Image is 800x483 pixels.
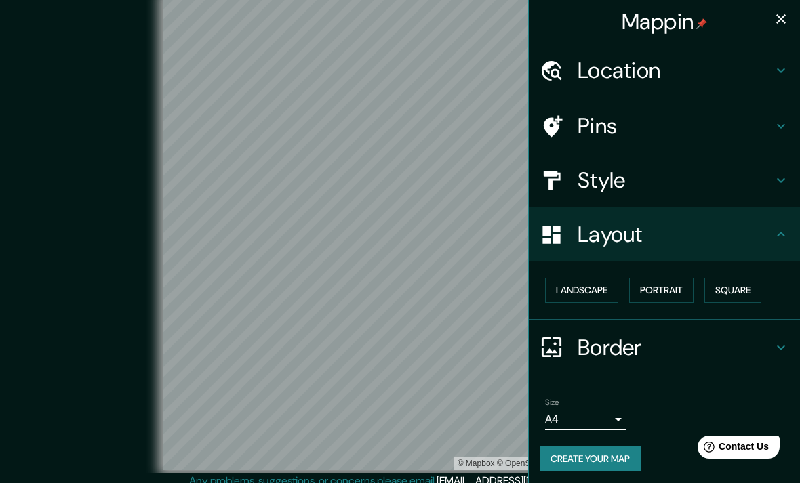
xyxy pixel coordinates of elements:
h4: Location [578,57,773,84]
h4: Style [578,167,773,194]
div: A4 [545,408,626,430]
button: Square [704,278,761,303]
h4: Mappin [622,8,708,35]
button: Landscape [545,278,618,303]
div: Layout [529,207,800,261]
div: Border [529,320,800,375]
img: pin-icon.png [696,18,707,29]
div: Style [529,153,800,207]
button: Create your map [540,446,641,471]
h4: Layout [578,221,773,248]
iframe: Help widget launcher [679,430,785,468]
div: Location [529,43,800,98]
div: Pins [529,99,800,153]
h4: Pins [578,112,773,140]
a: OpenStreetMap [497,459,563,468]
a: Mapbox [458,459,495,468]
button: Portrait [629,278,694,303]
label: Size [545,396,559,408]
h4: Border [578,334,773,361]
